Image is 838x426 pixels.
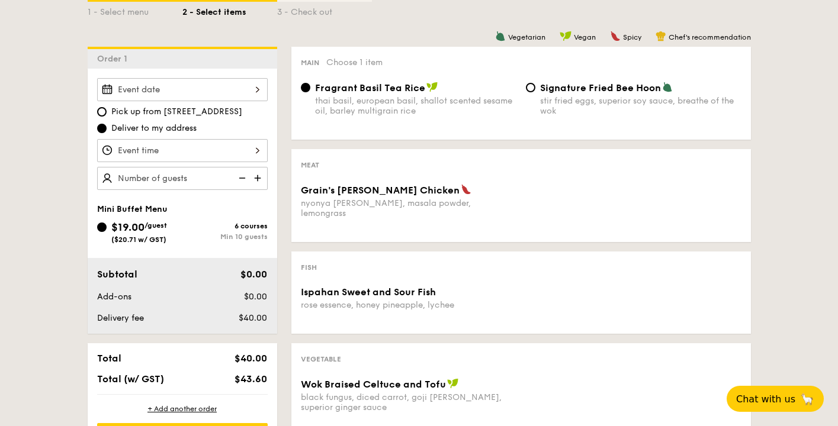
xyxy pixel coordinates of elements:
div: nyonya [PERSON_NAME], masala powder, lemongrass [301,198,516,218]
span: Chat with us [736,393,795,405]
span: Fragrant Basil Tea Rice [315,82,425,93]
span: Vegetable [301,355,341,363]
span: $43.60 [235,373,267,385]
input: Event date [97,78,268,101]
span: Delivery fee [97,313,144,323]
div: 2 - Select items [182,2,277,18]
span: Grain's [PERSON_NAME] Chicken [301,185,460,196]
div: + Add another order [97,404,268,414]
div: rose essence, honey pineapple, lychee [301,300,516,310]
div: 1 - Select menu [88,2,182,18]
span: Chef's recommendation [669,33,751,41]
input: Deliver to my address [97,124,107,133]
span: $40.00 [235,353,267,364]
div: stir fried eggs, superior soy sauce, breathe of the wok [540,96,741,116]
span: Wok Braised Celtuce and Tofu [301,379,446,390]
span: $40.00 [239,313,267,323]
span: Subtotal [97,269,137,280]
input: Fragrant Basil Tea Ricethai basil, european basil, shallot scented sesame oil, barley multigrain ... [301,83,310,92]
img: icon-vegan.f8ff3823.svg [426,82,438,92]
img: icon-chef-hat.a58ddaea.svg [656,31,666,41]
span: Order 1 [97,54,132,64]
img: icon-spicy.37a8142b.svg [610,31,621,41]
img: icon-spicy.37a8142b.svg [461,184,471,195]
span: $19.00 [111,221,145,234]
span: $0.00 [240,269,267,280]
img: icon-vegan.f8ff3823.svg [447,378,459,389]
div: thai basil, european basil, shallot scented sesame oil, barley multigrain rice [315,96,516,116]
span: Deliver to my address [111,122,197,134]
span: Pick up from [STREET_ADDRESS] [111,106,242,118]
img: icon-add.58712e84.svg [250,167,268,189]
img: icon-vegetarian.fe4039eb.svg [495,31,506,41]
span: Main [301,59,319,67]
span: Total (w/ GST) [97,373,164,385]
span: Add-ons [97,292,131,302]
input: Pick up from [STREET_ADDRESS] [97,107,107,117]
img: icon-vegetarian.fe4039eb.svg [662,82,673,92]
input: Event time [97,139,268,162]
span: Spicy [623,33,641,41]
span: /guest [145,221,167,230]
span: Total [97,353,121,364]
span: Mini Buffet Menu [97,204,168,214]
span: Vegetarian [508,33,545,41]
span: Vegan [574,33,596,41]
span: $0.00 [244,292,267,302]
span: Fish [301,263,317,272]
span: Signature Fried Bee Hoon [540,82,661,93]
span: ($20.71 w/ GST) [111,235,166,244]
span: Ispahan Sweet and Sour Fish [301,286,436,298]
div: 3 - Check out [277,2,372,18]
div: Min 10 guests [182,233,268,241]
img: icon-vegan.f8ff3823.svg [560,31,571,41]
input: Number of guests [97,167,268,190]
button: Chat with us🦙 [727,386,824,412]
img: icon-reduce.1d2dbef1.svg [232,167,250,189]
input: $19.00/guest($20.71 w/ GST)6 coursesMin 10 guests [97,222,107,232]
span: Meat [301,161,319,169]
div: 6 courses [182,222,268,230]
span: 🦙 [800,392,814,406]
span: Choose 1 item [326,57,383,67]
div: black fungus, diced carrot, goji [PERSON_NAME], superior ginger sauce [301,392,516,412]
input: Signature Fried Bee Hoonstir fried eggs, superior soy sauce, breathe of the wok [526,83,535,92]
